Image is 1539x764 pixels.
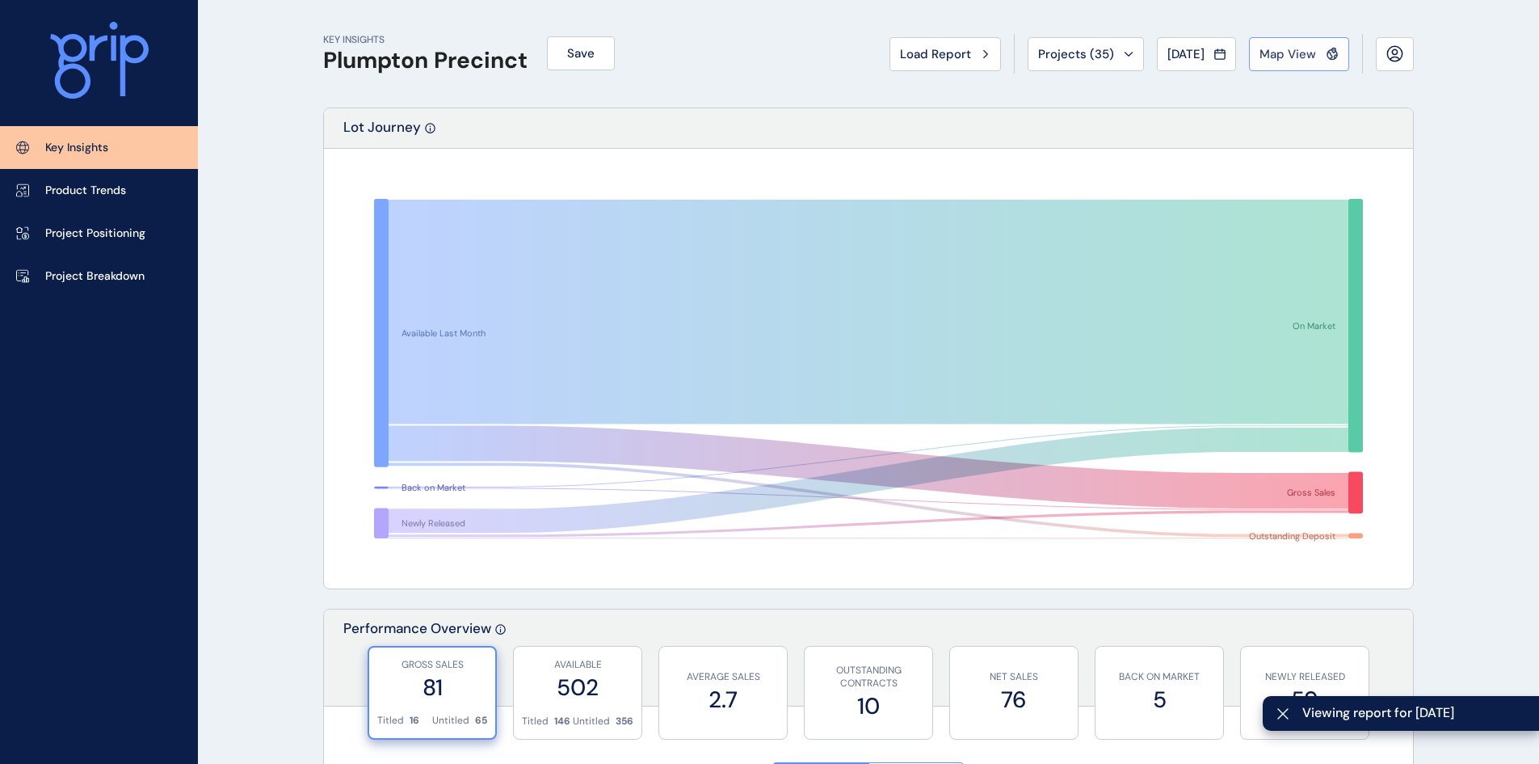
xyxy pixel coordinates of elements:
[667,684,779,715] label: 2.7
[45,226,145,242] p: Project Positioning
[1028,37,1144,71] button: Projects (35)
[1157,37,1236,71] button: [DATE]
[343,619,491,706] p: Performance Overview
[554,715,570,728] p: 146
[813,664,924,691] p: OUTSTANDING CONTRACTS
[573,715,610,728] p: Untitled
[900,46,971,62] span: Load Report
[1259,46,1316,62] span: Map View
[1167,46,1205,62] span: [DATE]
[323,33,528,47] p: KEY INSIGHTS
[522,715,549,728] p: Titled
[377,714,404,728] p: Titled
[667,670,779,684] p: AVERAGE SALES
[1249,684,1360,715] label: 59
[1104,670,1215,684] p: BACK ON MARKET
[377,658,487,672] p: GROSS SALES
[1249,670,1360,684] p: NEWLY RELEASED
[45,140,108,156] p: Key Insights
[343,118,421,148] p: Lot Journey
[45,183,126,199] p: Product Trends
[958,670,1070,684] p: NET SALES
[410,714,419,728] p: 16
[1249,37,1349,71] button: Map View
[522,658,633,672] p: AVAILABLE
[1104,684,1215,715] label: 5
[889,37,1001,71] button: Load Report
[616,715,633,728] p: 356
[958,684,1070,715] label: 76
[432,714,469,728] p: Untitled
[323,47,528,74] h1: Plumpton Precinct
[567,45,595,61] span: Save
[522,672,633,703] label: 502
[377,672,487,703] label: 81
[45,268,145,285] p: Project Breakdown
[475,714,487,728] p: 65
[1302,704,1526,722] span: Viewing report for [DATE]
[547,36,615,70] button: Save
[1038,46,1114,62] span: Projects ( 35 )
[813,690,924,722] label: 10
